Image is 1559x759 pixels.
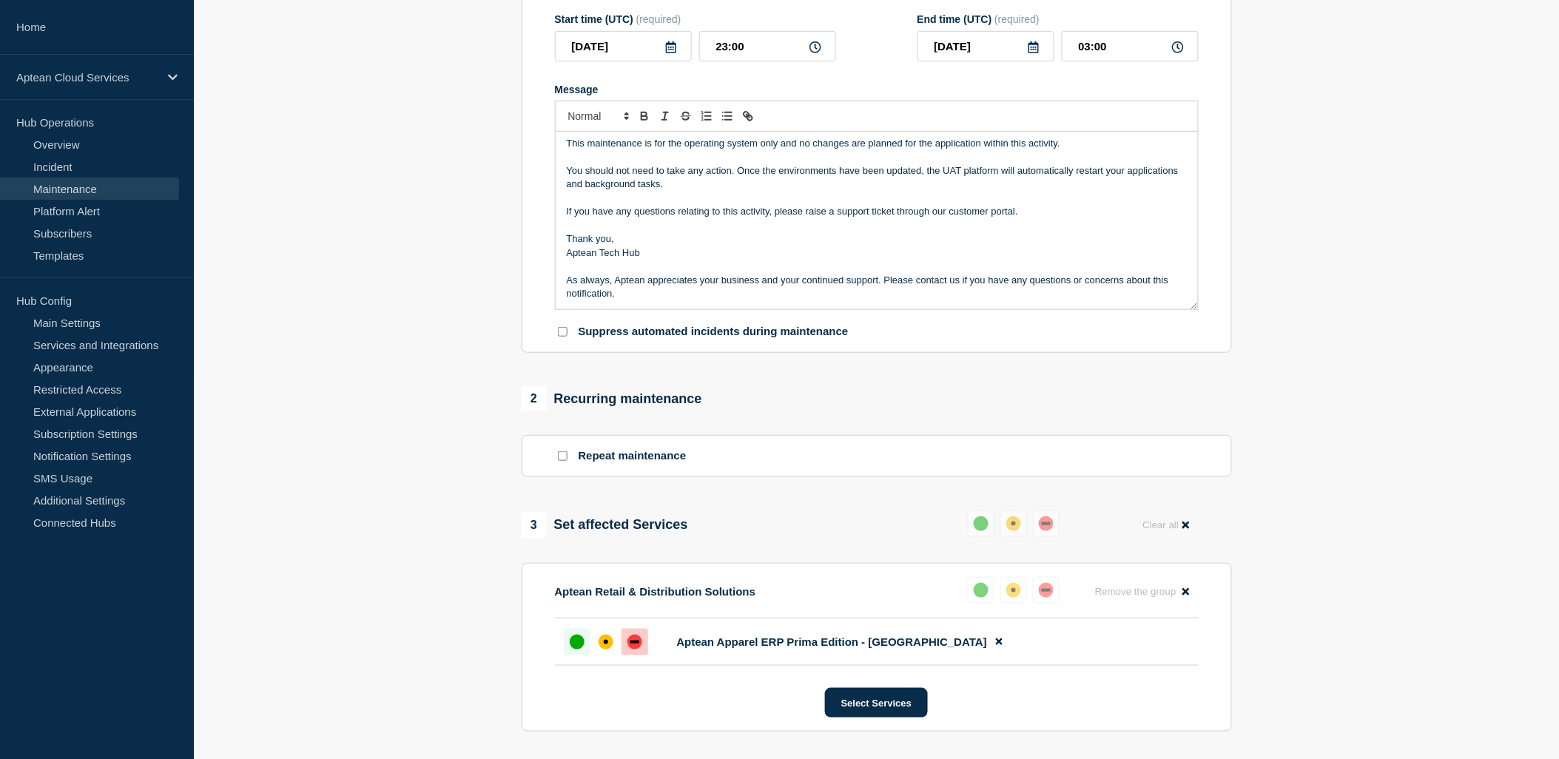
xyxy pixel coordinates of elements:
button: down [1033,577,1060,604]
div: Message [556,132,1198,309]
button: down [1033,510,1060,537]
button: Toggle strikethrough text [676,107,696,125]
button: affected [1000,510,1027,537]
input: YYYY-MM-DD [555,31,692,61]
input: Suppress automated incidents during maintenance [558,327,568,337]
button: Toggle italic text [655,107,676,125]
span: Font size [562,107,634,125]
button: Remove the group [1086,577,1199,606]
div: Set affected Services [522,513,688,538]
div: affected [1006,516,1021,531]
input: Repeat maintenance [558,451,568,461]
span: 2 [522,386,547,411]
button: affected [1000,577,1027,604]
div: End time (UTC) [917,13,1199,25]
div: up [974,583,989,598]
p: Aptean Cloud Services [16,71,158,84]
p: As always, Aptean appreciates your business and your continued support. Please contact us if you ... [567,274,1187,301]
p: Aptean Retail & Distribution Solutions [555,585,756,598]
span: Aptean Apparel ERP Prima Edition - [GEOGRAPHIC_DATA] [677,635,988,648]
input: YYYY-MM-DD [917,31,1054,61]
div: down [627,635,642,650]
p: If you have any questions relating to this activity, please raise a support ticket through our cu... [567,205,1187,218]
p: Thank you, [567,232,1187,246]
span: Remove the group [1095,586,1176,597]
button: Toggle bold text [634,107,655,125]
div: up [974,516,989,531]
span: 3 [522,513,547,538]
p: This maintenance is for the operating system only and no changes are planned for the application ... [567,137,1187,150]
button: up [968,510,994,537]
div: Recurring maintenance [522,386,702,411]
div: down [1039,583,1054,598]
p: Suppress automated incidents during maintenance [579,325,849,339]
p: You should not need to take any action. Once the environments have been updated, the UAT platform... [567,164,1187,192]
button: Toggle ordered list [696,107,717,125]
button: Clear all [1134,510,1198,539]
div: Start time (UTC) [555,13,836,25]
span: (required) [636,13,681,25]
p: Aptean Tech Hub [567,246,1187,260]
div: up [570,635,585,650]
input: HH:MM [1062,31,1199,61]
div: affected [1006,583,1021,598]
button: up [968,577,994,604]
div: down [1039,516,1054,531]
p: Repeat maintenance [579,449,687,463]
button: Toggle link [738,107,758,125]
button: Toggle bulleted list [717,107,738,125]
div: affected [599,635,613,650]
button: Select Services [825,688,928,718]
input: HH:MM [699,31,836,61]
div: Message [555,84,1199,95]
span: (required) [994,13,1040,25]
